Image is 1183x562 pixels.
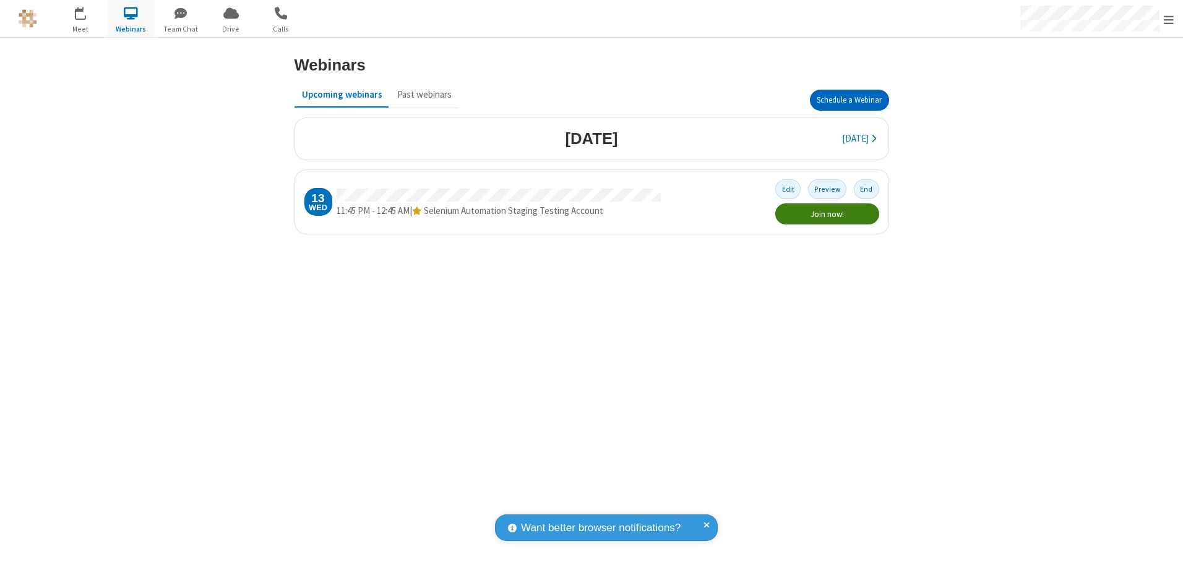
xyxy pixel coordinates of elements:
[19,9,37,28] img: QA Selenium DO NOT DELETE OR CHANGE
[835,127,884,151] button: [DATE]
[808,179,847,198] button: Preview
[390,83,459,106] button: Past webinars
[311,192,324,204] div: 13
[295,56,366,74] h3: Webinars
[58,23,104,35] span: Meet
[337,204,661,218] div: |
[304,188,332,216] div: Wednesday, August 13, 2025 11:45 PM
[842,132,869,144] span: [DATE]
[775,203,879,224] button: Join now!
[84,7,92,16] div: 1
[208,23,254,35] span: Drive
[854,179,879,198] button: End
[521,520,681,536] span: Want better browser notifications?
[258,23,304,35] span: Calls
[158,23,204,35] span: Team Chat
[565,130,617,147] h3: [DATE]
[424,205,603,216] span: Selenium Automation Staging Testing Account
[810,90,889,111] button: Schedule a Webinar
[108,23,154,35] span: Webinars
[775,179,801,198] button: Edit
[309,204,327,212] div: Wed
[337,205,410,216] span: 11:45 PM - 12:45 AM
[295,83,390,106] button: Upcoming webinars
